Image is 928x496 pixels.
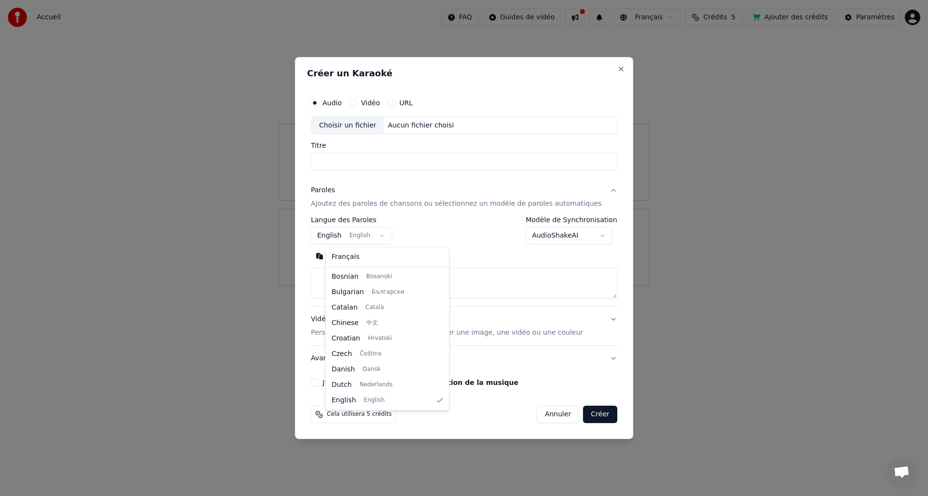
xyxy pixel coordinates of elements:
[365,304,384,312] span: Català
[332,287,364,297] span: Bulgarian
[332,349,352,359] span: Czech
[368,335,392,342] span: Hrvatski
[360,350,381,358] span: Čeština
[372,288,404,296] span: Български
[332,252,360,262] span: Français
[364,397,385,404] span: English
[360,381,392,389] span: Nederlands
[332,334,360,343] span: Croatian
[332,272,359,282] span: Bosnian
[366,319,378,327] span: 中文
[362,366,380,373] span: Dansk
[332,380,352,390] span: Dutch
[332,365,355,374] span: Danish
[332,396,356,405] span: English
[366,273,392,281] span: Bosanski
[332,318,359,328] span: Chinese
[332,303,358,312] span: Catalan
